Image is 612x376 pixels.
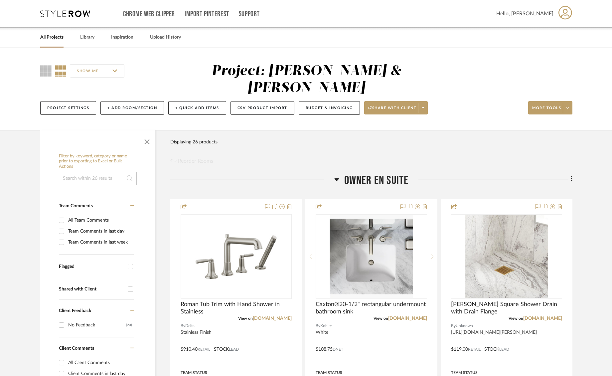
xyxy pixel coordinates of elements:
span: Reorder Rooms [178,157,213,165]
span: Roman Tub Trim with Hand Shower in Stainless [181,301,292,315]
span: Unknown [456,323,473,329]
div: (23) [126,320,132,330]
a: [DOMAIN_NAME] [253,316,292,321]
span: Share with client [368,105,417,115]
button: Budget & Invoicing [299,101,360,115]
span: [PERSON_NAME] Square Shower Drain with Drain Flange [451,301,562,315]
a: Upload History [150,33,181,42]
span: Client Comments [59,346,94,351]
span: View on [509,316,523,320]
span: Team Comments [59,204,93,208]
a: All Projects [40,33,64,42]
div: 0 [181,215,291,298]
div: All Client Comments [68,357,132,368]
button: + Add Room/Section [100,101,164,115]
span: Owner En Suite [344,173,409,188]
a: Library [80,33,94,42]
div: Team Status [451,370,478,376]
div: Team Comments in last week [68,237,132,248]
a: [DOMAIN_NAME] [523,316,562,321]
button: CSV Product Import [230,101,294,115]
div: Team Status [181,370,207,376]
div: Shared with Client [59,286,124,292]
button: Share with client [364,101,428,114]
span: Hello, [PERSON_NAME] [496,10,553,18]
span: By [316,323,320,329]
div: 0 [316,215,426,298]
img: Roman Tub Trim with Hand Shower in Stainless [195,215,278,298]
button: Reorder Rooms [170,157,213,165]
div: All Team Comments [68,215,132,226]
a: Inspiration [111,33,133,42]
span: Client Feedback [59,308,91,313]
img: Carmen Square Shower Drain with Drain Flange [465,215,548,298]
span: By [181,323,185,329]
h6: Filter by keyword, category or name prior to exporting to Excel or Bulk Actions [59,154,137,169]
div: Project: [PERSON_NAME] & [PERSON_NAME] [212,64,401,95]
span: Delta [185,323,195,329]
a: Chrome Web Clipper [123,11,175,17]
div: Team Status [316,370,342,376]
div: Flagged [59,264,124,270]
span: More tools [532,105,561,115]
a: Support [239,11,260,17]
button: More tools [528,101,572,114]
button: Project Settings [40,101,96,115]
button: Close [140,134,154,147]
img: Caxton®20-1/2" rectangular undermount bathroom sink [330,215,413,298]
span: Kohler [320,323,332,329]
div: Displaying 26 products [170,135,218,149]
div: Team Comments in last day [68,226,132,237]
input: Search within 26 results [59,172,137,185]
span: By [451,323,456,329]
button: + Quick Add Items [168,101,226,115]
a: Import Pinterest [185,11,229,17]
span: View on [238,316,253,320]
a: [DOMAIN_NAME] [388,316,427,321]
span: Caxton®20-1/2" rectangular undermount bathroom sink [316,301,427,315]
div: No Feedback [68,320,126,330]
span: View on [374,316,388,320]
